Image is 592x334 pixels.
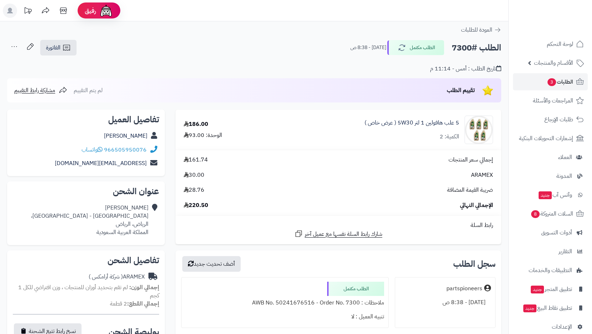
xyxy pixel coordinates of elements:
[513,111,588,128] a: طلبات الإرجاع
[513,73,588,90] a: الطلبات3
[127,299,159,308] strong: إجمالي القطع:
[544,115,573,124] span: طلبات الإرجاع
[541,228,572,238] span: أدوات التسويق
[533,96,573,106] span: المراجعات والأسئلة
[13,115,159,124] h2: تفاصيل العميل
[18,283,159,300] span: لم تقم بتحديد أوزان للمنتجات ، وزن افتراضي للكل 1 كجم
[89,272,123,281] span: ( شركة أرامكس )
[523,304,536,312] span: جديد
[530,284,572,294] span: تطبيق المتجر
[558,152,572,162] span: العملاء
[184,120,208,128] div: 186.00
[471,171,493,179] span: ARAMEX
[99,4,113,18] img: ai-face.png
[104,132,147,140] a: [PERSON_NAME]
[14,86,55,95] span: مشاركة رابط التقييم
[184,186,204,194] span: 28.76
[294,229,382,238] a: شارك رابط السلة نفسها مع عميل آخر
[447,186,493,194] span: ضريبة القيمة المضافة
[350,44,386,51] small: [DATE] - 8:38 ص
[19,4,37,20] a: تحديثات المنصة
[529,265,572,275] span: التطبيقات والخدمات
[519,133,573,143] span: إشعارات التحويلات البنكية
[534,58,573,68] span: الأقسام والمنتجات
[104,145,147,154] a: 966505950076
[13,256,159,265] h2: تفاصيل الشحن
[399,296,491,309] div: [DATE] - 8:38 ص
[452,41,501,55] h2: الطلب #7300
[449,156,493,164] span: إجمالي سعر المنتجات
[530,209,573,219] span: السلات المتروكة
[513,243,588,260] a: التقارير
[513,299,588,317] a: تطبيق نقاط البيعجديد
[453,260,496,268] h3: سجل الطلب
[513,186,588,203] a: وآتس آبجديد
[523,303,572,313] span: تطبيق نقاط البيع
[539,191,552,199] span: جديد
[513,224,588,241] a: أدوات التسويق
[186,310,384,324] div: تنبيه العميل : لا
[110,299,159,308] small: 2 قطعة
[74,86,103,95] span: لم يتم التقييم
[387,40,444,55] button: الطلب مكتمل
[461,26,492,34] span: العودة للطلبات
[182,256,241,272] button: أضف تحديث جديد
[531,210,540,218] span: 8
[559,246,572,256] span: التقارير
[513,205,588,222] a: السلات المتروكة8
[184,131,222,139] div: الوحدة: 93.00
[40,40,77,55] a: الفاتورة
[327,282,384,296] div: الطلب مكتمل
[186,296,384,310] div: ملاحظات : AWB No. 50241676516 - Order No. 7300
[129,283,159,292] strong: إجمالي الوزن:
[548,78,556,86] span: 3
[430,65,501,73] div: تاريخ الطلب : أمس - 11:14 م
[552,322,572,332] span: الإعدادات
[31,204,148,236] div: [PERSON_NAME] [GEOGRAPHIC_DATA] - [GEOGRAPHIC_DATA]، الرياض، الرياض المملكة العربية السعودية
[365,119,459,127] a: 5 علب هافولين 1 لتر 5W30 ( عرض خاص )
[89,273,145,281] div: ARAMEX
[446,285,482,293] div: partspioneers
[13,187,159,196] h2: عنوان الشحن
[46,43,61,52] span: الفاتورة
[531,286,544,293] span: جديد
[55,159,147,168] a: [EMAIL_ADDRESS][DOMAIN_NAME]
[184,156,208,164] span: 161.74
[184,201,208,210] span: 220.50
[547,39,573,49] span: لوحة التحكم
[461,26,501,34] a: العودة للطلبات
[513,281,588,298] a: تطبيق المتجرجديد
[538,190,572,200] span: وآتس آب
[460,201,493,210] span: الإجمالي النهائي
[513,149,588,166] a: العملاء
[85,6,96,15] span: رفيق
[178,221,498,229] div: رابط السلة
[513,36,588,53] a: لوحة التحكم
[547,77,573,87] span: الطلبات
[513,262,588,279] a: التطبيقات والخدمات
[82,145,103,154] a: واتساب
[184,171,204,179] span: 30.00
[513,168,588,185] a: المدونة
[513,92,588,109] a: المراجعات والأسئلة
[14,86,67,95] a: مشاركة رابط التقييم
[305,230,382,238] span: شارك رابط السلة نفسها مع عميل آخر
[465,116,493,144] img: 1695143624-Untitled%20design%20(15)-90x90.png
[440,133,459,141] div: الكمية: 2
[447,86,475,95] span: تقييم الطلب
[513,130,588,147] a: إشعارات التحويلات البنكية
[556,171,572,181] span: المدونة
